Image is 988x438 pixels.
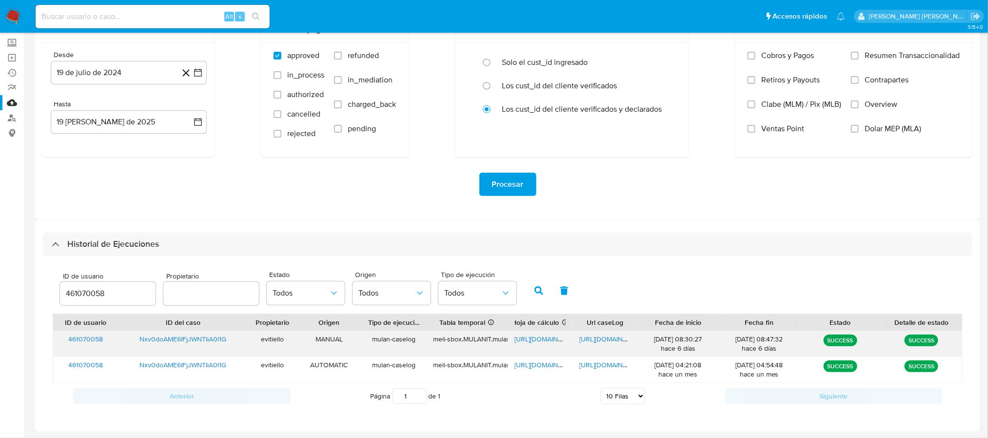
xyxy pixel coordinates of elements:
span: 3.154.0 [968,23,983,31]
p: emmanuel.vitiello@mercadolibre.com [869,12,968,21]
span: Accesos rápidos [772,11,827,21]
input: Buscar usuario o caso... [36,10,270,23]
a: Salir [970,11,981,21]
button: search-icon [246,10,266,23]
span: s [238,12,241,21]
a: Notificaciones [837,12,845,20]
span: Alt [225,12,233,21]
